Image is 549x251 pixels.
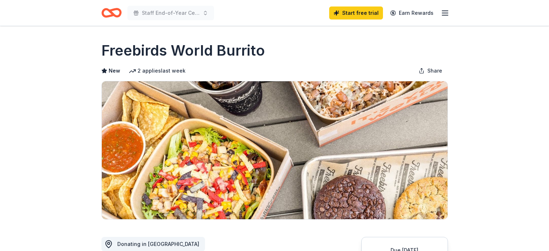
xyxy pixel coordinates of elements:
[117,241,199,247] span: Donating in [GEOGRAPHIC_DATA]
[101,4,122,21] a: Home
[129,66,186,75] div: 2 applies last week
[427,66,442,75] span: Share
[413,64,448,78] button: Share
[329,7,383,20] a: Start free trial
[386,7,438,20] a: Earn Rewards
[102,81,448,219] img: Image for Freebirds World Burrito
[142,9,200,17] span: Staff End-of-Year Celebration
[101,40,265,61] h1: Freebirds World Burrito
[127,6,214,20] button: Staff End-of-Year Celebration
[109,66,120,75] span: New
